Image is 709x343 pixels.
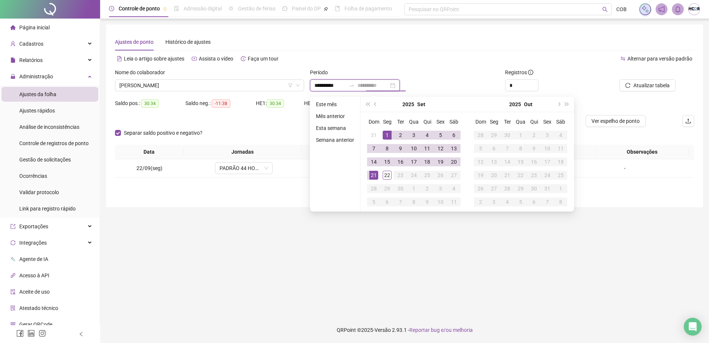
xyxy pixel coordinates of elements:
[516,184,525,193] div: 29
[434,155,447,169] td: 2025-09-19
[449,184,458,193] div: 4
[556,171,565,180] div: 25
[516,144,525,153] div: 8
[10,289,16,294] span: audit
[541,142,554,155] td: 2025-10-10
[487,182,501,195] td: 2025-10-27
[407,115,421,128] th: Qua
[19,206,76,212] span: Link para registro rápido
[554,195,567,209] td: 2025-11-08
[344,6,392,12] span: Folha de pagamento
[516,197,525,206] div: 5
[449,157,458,166] div: 20
[436,171,445,180] div: 26
[501,142,514,155] td: 2025-10-07
[516,131,525,140] div: 1
[369,171,378,180] div: 21
[349,82,354,88] span: swap-right
[505,68,533,76] span: Registros
[447,155,461,169] td: 2025-09-20
[192,56,197,61] span: youtube
[423,144,432,153] div: 11
[627,56,692,62] span: Alternar para versão padrão
[380,142,394,155] td: 2025-09-08
[199,56,233,62] span: Assista o vídeo
[556,157,565,166] div: 18
[369,197,378,206] div: 5
[115,68,170,76] label: Nome do colaborador
[19,73,53,79] span: Administração
[409,157,418,166] div: 17
[380,128,394,142] td: 2025-09-01
[396,184,405,193] div: 30
[625,83,630,88] span: reload
[421,195,434,209] td: 2025-10-09
[434,128,447,142] td: 2025-09-05
[556,144,565,153] div: 11
[509,97,521,112] button: year panel
[528,70,533,75] span: info-circle
[256,99,304,108] div: HE 1:
[474,115,487,128] th: Dom
[501,195,514,209] td: 2025-11-04
[554,182,567,195] td: 2025-11-01
[109,6,114,11] span: clock-circle
[383,197,392,206] div: 6
[689,4,700,15] img: 24957
[396,144,405,153] div: 9
[423,171,432,180] div: 25
[402,97,414,112] button: year panel
[436,144,445,153] div: 12
[407,155,421,169] td: 2025-09-17
[556,131,565,140] div: 4
[136,165,162,171] span: 22/09(seg)
[530,171,538,180] div: 23
[489,197,498,206] div: 3
[501,182,514,195] td: 2025-10-28
[633,81,670,89] span: Atualizar tabela
[685,118,691,124] span: upload
[184,6,222,12] span: Admissão digital
[375,327,391,333] span: Versão
[396,157,405,166] div: 16
[423,197,432,206] div: 9
[554,142,567,155] td: 2025-10-11
[449,131,458,140] div: 6
[19,41,43,47] span: Cadastros
[474,195,487,209] td: 2025-11-02
[434,115,447,128] th: Sex
[394,128,407,142] td: 2025-09-02
[527,182,541,195] td: 2025-10-30
[115,38,154,46] div: Ajustes de ponto
[684,318,702,336] div: Open Intercom Messenger
[489,144,498,153] div: 6
[367,142,380,155] td: 2025-09-07
[369,131,378,140] div: 31
[292,6,321,12] span: Painel do DP
[409,171,418,180] div: 24
[474,169,487,182] td: 2025-10-19
[10,41,16,46] span: user-add
[563,97,571,112] button: super-next-year
[474,182,487,195] td: 2025-10-26
[514,115,527,128] th: Qua
[417,97,425,112] button: month panel
[306,164,375,172] div: 06:44
[514,155,527,169] td: 2025-10-15
[39,330,46,337] span: instagram
[369,157,378,166] div: 14
[554,97,563,112] button: next-year
[383,157,392,166] div: 15
[313,124,357,133] li: Esta semana
[541,155,554,169] td: 2025-10-17
[503,157,512,166] div: 14
[165,38,211,46] div: Histórico de ajustes
[19,24,50,30] span: Página inicial
[487,169,501,182] td: 2025-10-20
[10,240,16,245] span: sync
[489,184,498,193] div: 27
[407,128,421,142] td: 2025-09-03
[556,197,565,206] div: 8
[503,184,512,193] div: 28
[501,169,514,182] td: 2025-10-21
